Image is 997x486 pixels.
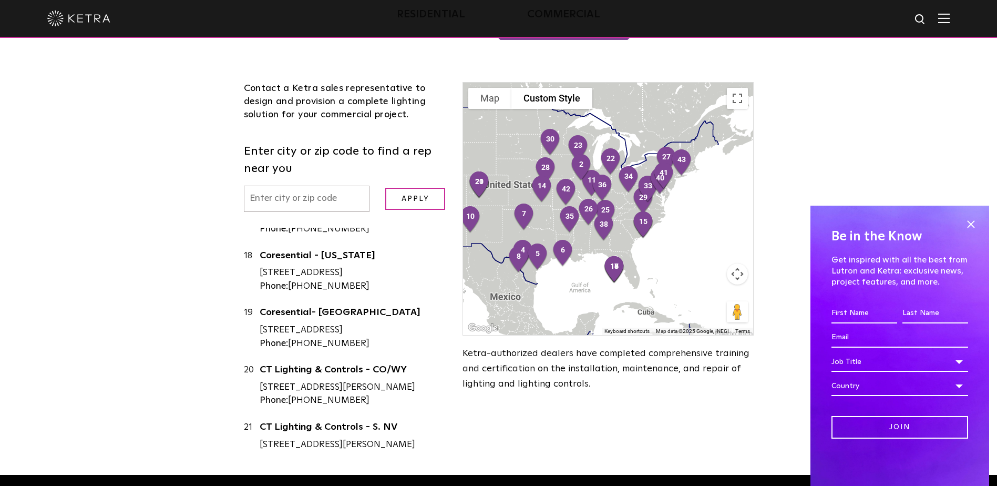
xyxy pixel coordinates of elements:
div: [PHONE_NUMBER] [260,280,447,293]
div: [PHONE_NUMBER] [260,337,447,351]
div: 41 [649,158,679,195]
input: First Name [831,303,897,323]
div: 27 [651,142,682,179]
div: [PHONE_NUMBER] [260,222,447,236]
img: ketra-logo-2019-white [47,11,110,26]
div: 28 [530,153,561,189]
strong: Phone: [260,225,288,234]
div: Job Title [831,352,968,372]
a: Coresential - [US_STATE] [260,251,447,264]
div: 30 [535,124,566,161]
div: [STREET_ADDRESS] [260,266,447,280]
strong: Phone: [260,282,288,291]
button: Drag Pegman onto the map to open Street View [727,301,748,322]
div: 38 [589,209,619,246]
div: 25 [590,195,621,232]
div: 29 [628,183,659,219]
button: Map camera controls [727,264,748,285]
a: CT Lighting & Controls - CO/WY [260,365,447,378]
div: 5 [522,239,553,276]
div: [STREET_ADDRESS][PERSON_NAME] [260,438,447,452]
img: search icon [914,13,927,26]
div: 20 [244,363,260,408]
label: Enter city or zip code to find a rep near you [244,143,447,178]
div: 40 [645,163,675,200]
div: [STREET_ADDRESS] [260,323,447,337]
div: 42 [551,174,581,211]
img: Google [466,321,500,335]
strong: Phone: [260,339,288,348]
div: 34 [613,161,644,198]
div: 22 [595,144,626,180]
div: 18 [599,251,630,288]
span: Map data ©2025 Google, INEGI [656,328,729,334]
div: Country [831,376,968,396]
input: Apply [385,188,445,210]
a: CT Lighting & Controls - S. NV [260,422,447,436]
div: 36 [587,170,618,207]
img: Hamburger%20Nav.svg [938,13,950,23]
p: Get inspired with all the best from Lutron and Ketra: exclusive news, project features, and more. [831,255,968,287]
div: 21 [244,421,260,465]
div: 15 [628,207,659,244]
button: Keyboard shortcuts [604,328,650,335]
button: Show street map [468,88,511,109]
button: Custom Style [511,88,592,109]
input: Email [831,328,968,348]
p: Ketra-authorized dealers have completed comprehensive training and certification on the installat... [462,346,753,391]
input: Enter city or zip code [244,186,370,212]
div: 21 [464,167,495,204]
button: Toggle fullscreen view [727,88,748,109]
div: 35 [554,201,585,238]
a: Open this area in Google Maps (opens a new window) [466,321,500,335]
div: 4 [508,235,538,272]
div: Contact a Ketra sales representative to design and provision a complete lighting solution for you... [244,82,447,122]
input: Join [831,416,968,439]
a: Terms (opens in new tab) [735,328,750,334]
div: 43 [666,145,697,181]
div: 2 [566,149,597,186]
strong: Phone: [260,396,288,405]
div: 23 [563,130,593,167]
div: 8 [503,241,534,278]
div: 6 [548,235,578,272]
div: 18 [244,249,260,293]
h4: Be in the Know [831,227,968,247]
div: 19 [244,306,260,350]
a: Coresential- [GEOGRAPHIC_DATA] [260,308,447,321]
div: 7 [509,199,539,236]
div: 14 [527,171,557,208]
div: 10 [455,201,486,238]
div: [STREET_ADDRESS][PERSON_NAME] [260,381,447,394]
input: Last Name [902,303,968,323]
div: [PHONE_NUMBER] [260,394,447,408]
